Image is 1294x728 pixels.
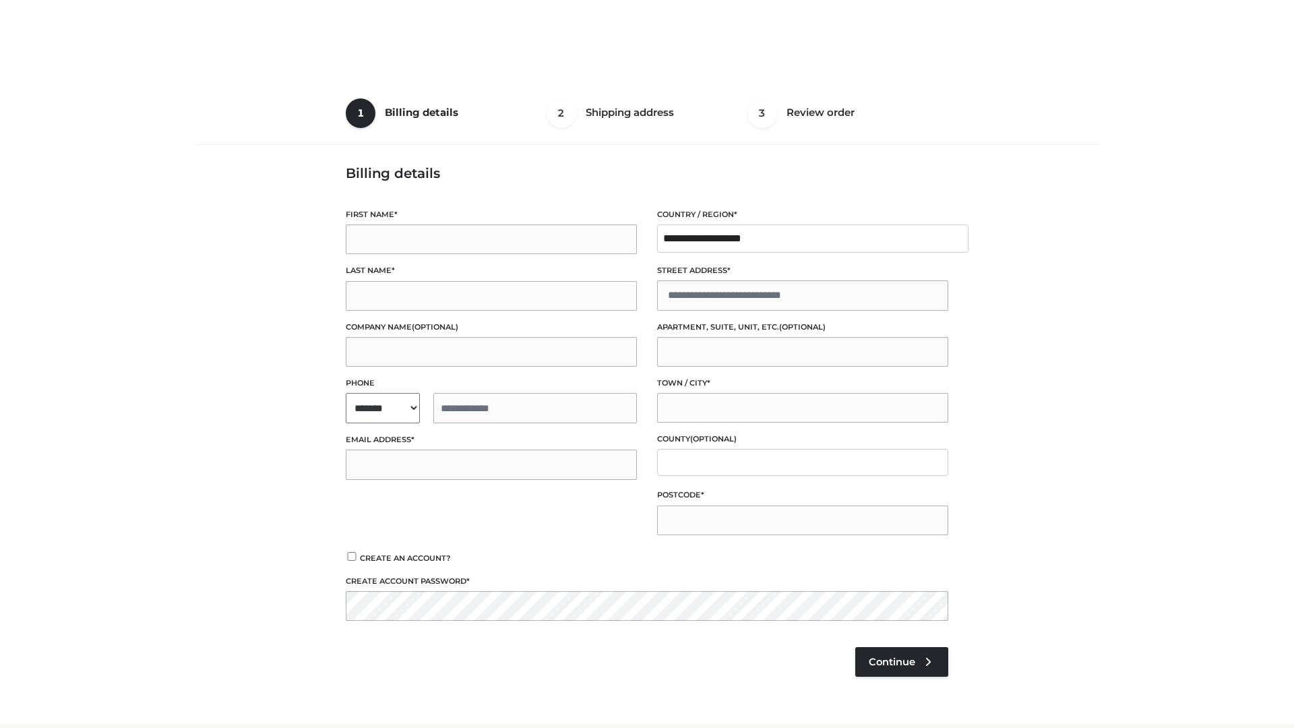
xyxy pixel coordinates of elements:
span: (optional) [412,322,458,332]
span: Billing details [385,106,458,119]
span: (optional) [779,322,826,332]
span: 3 [747,98,777,128]
span: Continue [869,656,915,668]
label: Town / City [657,377,948,390]
span: Review order [787,106,855,119]
span: 2 [547,98,576,128]
label: Phone [346,377,637,390]
span: Shipping address [586,106,674,119]
h3: Billing details [346,165,948,181]
input: Create an account? [346,552,358,561]
span: 1 [346,98,375,128]
label: Email address [346,433,637,446]
label: Postcode [657,489,948,502]
label: Street address [657,264,948,277]
a: Continue [855,647,948,677]
label: Company name [346,321,637,334]
label: Apartment, suite, unit, etc. [657,321,948,334]
label: Country / Region [657,208,948,221]
label: County [657,433,948,446]
span: (optional) [690,434,737,444]
label: First name [346,208,637,221]
label: Last name [346,264,637,277]
span: Create an account? [360,553,451,563]
label: Create account password [346,575,948,588]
